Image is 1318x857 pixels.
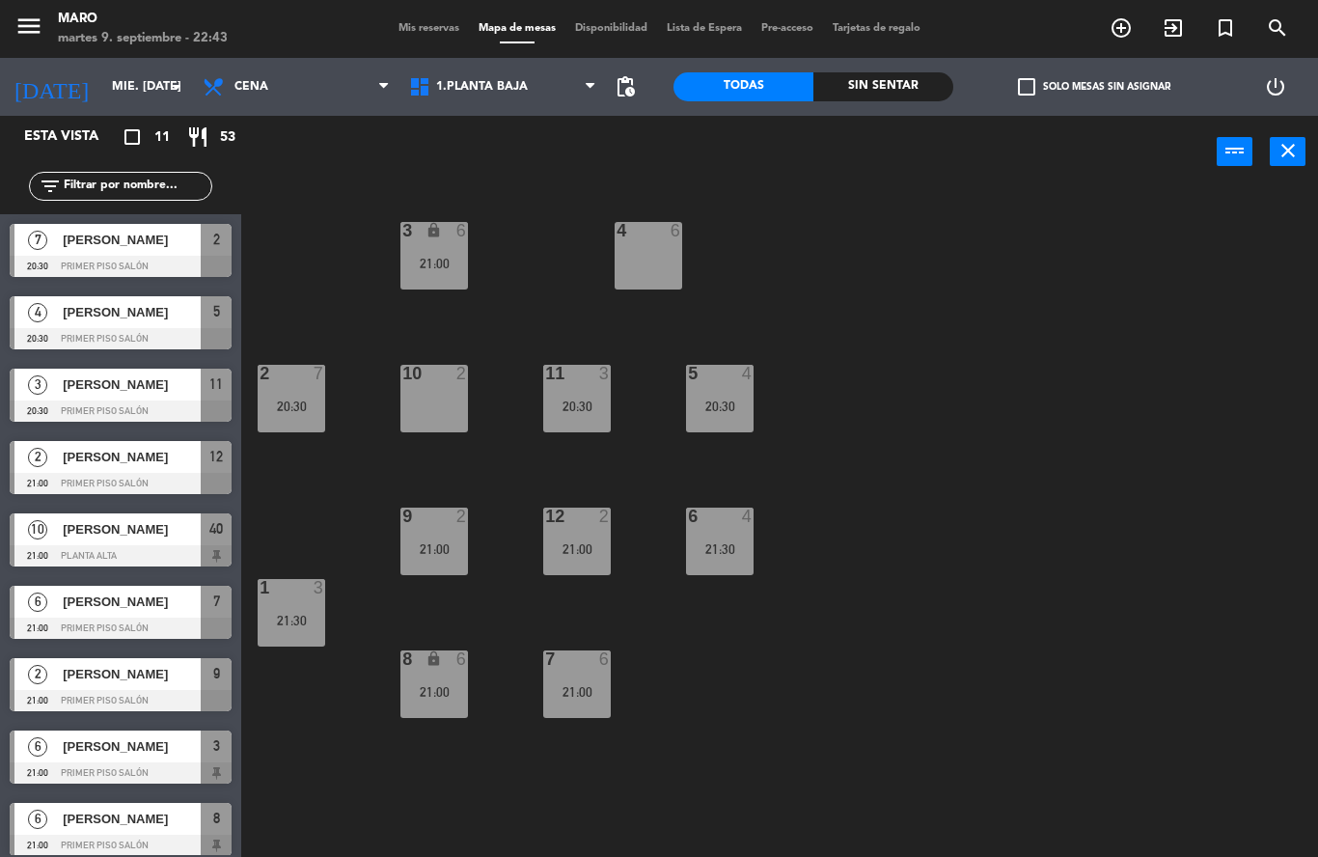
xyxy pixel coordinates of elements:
span: 11 [154,126,170,149]
div: 8 [402,650,403,668]
i: exit_to_app [1162,16,1185,40]
div: 21:00 [543,685,611,699]
span: Disponibilidad [565,23,657,34]
div: 4 [617,222,618,239]
div: 20:30 [543,400,611,413]
span: [PERSON_NAME] [63,374,201,395]
span: 7 [213,590,220,613]
span: 6 [28,593,47,612]
div: Maro [58,10,228,29]
span: 12 [209,445,223,468]
span: 53 [220,126,235,149]
div: 20:30 [686,400,754,413]
i: menu [14,12,43,41]
span: Lista de Espera [657,23,752,34]
div: 21:30 [686,542,754,556]
span: 4 [28,303,47,322]
span: [PERSON_NAME] [63,519,201,539]
div: Esta vista [10,125,139,149]
div: 3 [314,579,325,596]
div: 10 [402,365,403,382]
span: Tarjetas de regalo [823,23,930,34]
i: search [1266,16,1289,40]
span: [PERSON_NAME] [63,664,201,684]
span: [PERSON_NAME] [63,447,201,467]
div: 6 [456,650,468,668]
span: 10 [28,520,47,539]
div: 4 [742,508,754,525]
div: 2 [599,508,611,525]
span: 3 [28,375,47,395]
div: martes 9. septiembre - 22:43 [58,29,228,48]
div: 21:00 [543,542,611,556]
div: 4 [742,365,754,382]
span: 3 [213,734,220,758]
label: Solo mesas sin asignar [1018,78,1170,96]
span: Pre-acceso [752,23,823,34]
div: 6 [599,650,611,668]
div: 11 [545,365,546,382]
span: [PERSON_NAME] [63,736,201,757]
span: 1.Planta baja [436,80,528,94]
i: power_input [1223,139,1247,162]
div: Sin sentar [813,72,953,101]
span: [PERSON_NAME] [63,592,201,612]
div: 12 [545,508,546,525]
div: 6 [688,508,689,525]
span: BUSCAR [1251,12,1304,44]
div: 21:00 [400,685,468,699]
i: lock [426,650,442,667]
div: 2 [456,508,468,525]
span: check_box_outline_blank [1018,78,1035,96]
i: close [1277,139,1300,162]
span: pending_actions [614,75,637,98]
div: 7 [545,650,546,668]
span: 7 [28,231,47,250]
i: crop_square [121,125,144,149]
i: turned_in_not [1214,16,1237,40]
div: 2 [260,365,261,382]
span: WALK IN [1147,12,1199,44]
span: [PERSON_NAME] [63,230,201,250]
div: 2 [456,365,468,382]
span: RESERVAR MESA [1095,12,1147,44]
div: 21:30 [258,614,325,627]
div: 5 [688,365,689,382]
input: Filtrar por nombre... [62,176,211,197]
div: 7 [314,365,325,382]
div: 20:30 [258,400,325,413]
i: add_circle_outline [1110,16,1133,40]
i: power_settings_new [1264,75,1287,98]
span: 2 [28,665,47,684]
span: 9 [213,662,220,685]
span: 11 [209,373,223,396]
i: filter_list [39,175,62,198]
button: close [1270,137,1305,166]
span: Reserva especial [1199,12,1251,44]
div: 6 [671,222,682,239]
div: 1 [260,579,261,596]
i: lock [426,222,442,238]
div: Todas [673,72,813,101]
span: 2 [28,448,47,467]
span: 2 [213,228,220,251]
div: 21:00 [400,542,468,556]
span: 5 [213,300,220,323]
button: power_input [1217,137,1252,166]
div: 21:00 [400,257,468,270]
span: Mapa de mesas [469,23,565,34]
span: 6 [28,737,47,757]
span: Cena [234,80,268,94]
span: 6 [28,810,47,829]
div: 3 [599,365,611,382]
span: 40 [209,517,223,540]
i: restaurant [186,125,209,149]
span: [PERSON_NAME] [63,302,201,322]
span: Mis reservas [389,23,469,34]
div: 3 [402,222,403,239]
div: 9 [402,508,403,525]
div: 6 [456,222,468,239]
span: 8 [213,807,220,830]
span: [PERSON_NAME] [63,809,201,829]
button: menu [14,12,43,47]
